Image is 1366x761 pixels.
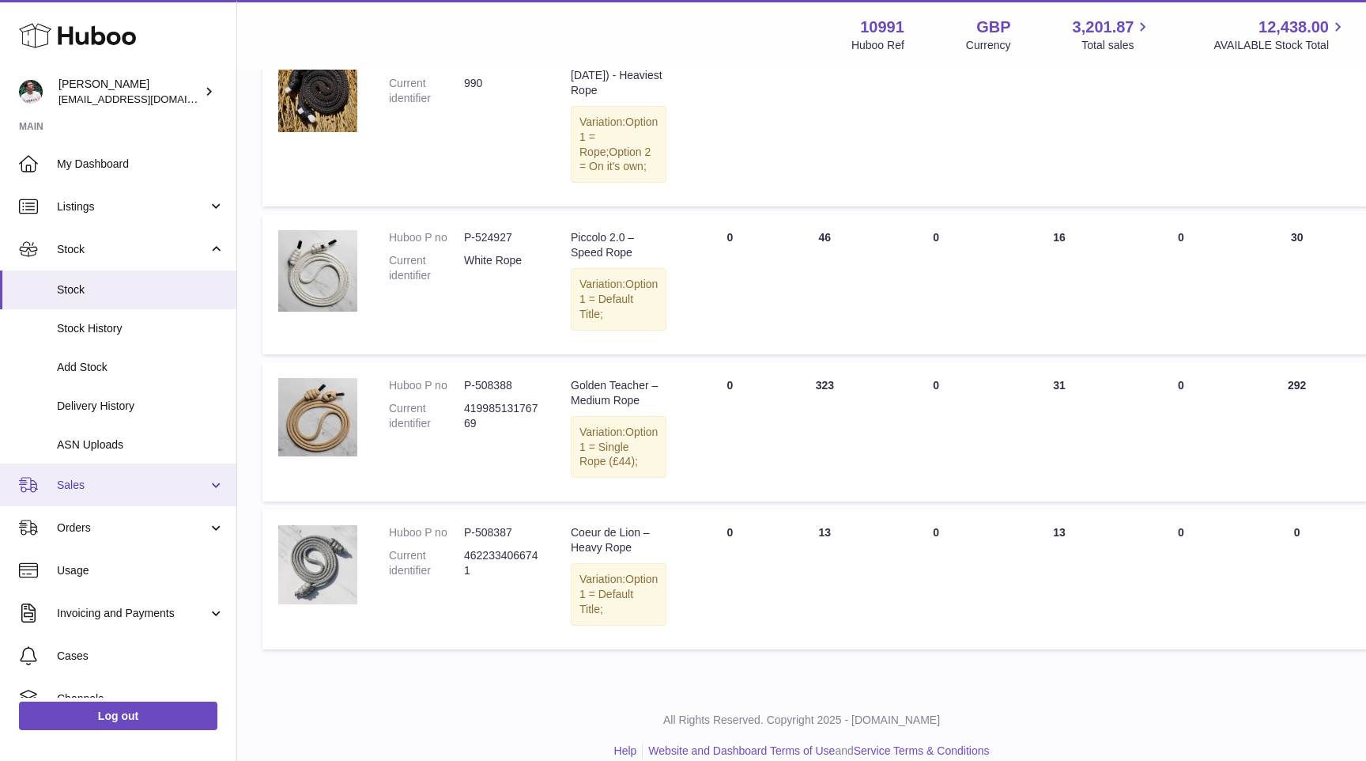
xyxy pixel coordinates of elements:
span: 0 [1178,231,1184,244]
dt: Current identifier [389,253,464,283]
a: Help [614,744,637,757]
dt: Current identifier [389,401,464,431]
span: Option 2 = On it's own; [579,146,651,173]
span: Option 1 = Rope; [579,115,658,158]
dd: 990 [464,76,539,106]
div: Currency [966,38,1011,53]
td: 0 [1000,37,1119,206]
span: Option 1 = Default Title; [579,573,658,615]
img: timshieff@gmail.com [19,80,43,104]
span: AVAILABLE Stock Total [1213,38,1347,53]
img: product image [278,525,357,604]
td: 0 [1243,37,1351,206]
div: Coeur de Lion – Heavy Rope [571,525,666,555]
span: Stock History [57,321,225,336]
span: Invoicing and Payments [57,606,208,621]
td: 0 [872,214,1000,354]
a: Service Terms & Conditions [854,744,990,757]
td: 0 [682,37,777,206]
td: 13 [1000,509,1119,649]
dt: Huboo P no [389,378,464,393]
td: 323 [777,362,872,502]
a: Log out [19,702,217,730]
dt: Current identifier [389,76,464,106]
strong: 10991 [860,17,904,38]
span: Usage [57,563,225,578]
td: 46 [777,214,872,354]
div: [PERSON_NAME] [58,77,201,107]
dd: White Rope [464,253,539,283]
td: 0 [777,37,872,206]
span: 3,201.87 [1073,17,1134,38]
a: 12,438.00 AVAILABLE Stock Total [1213,17,1347,53]
dt: Current identifier [389,548,464,578]
span: Channels [57,691,225,706]
td: 13 [777,509,872,649]
td: 30 [1243,214,1351,354]
td: 0 [872,509,1000,649]
span: Option 1 = Single Rope (£44); [579,426,658,468]
div: Variation: [571,268,666,331]
div: Variation: [571,106,666,184]
td: 16 [1000,214,1119,354]
dt: Huboo P no [389,525,464,540]
span: Delivery History [57,399,225,414]
td: 0 [872,37,1000,206]
div: Piccolo 2.0 – Speed Rope [571,230,666,260]
span: Stock [57,282,225,297]
span: Add Stock [57,360,225,375]
span: Cases [57,649,225,664]
span: Stock [57,242,208,257]
a: Website and Dashboard Terms of Use [648,744,835,757]
span: 0 [1178,526,1184,539]
div: Huboo Ref [851,38,904,53]
p: All Rights Reserved. Copyright 2025 - [DOMAIN_NAME] [250,713,1353,728]
div: BOA (back in [DATE]) - Heaviest Rope [571,53,666,98]
dt: Huboo P no [389,230,464,245]
span: 12,438.00 [1258,17,1329,38]
span: 0 [1178,379,1184,392]
strong: GBP [976,17,1010,38]
dd: P-524927 [464,230,539,245]
img: product image [278,378,357,456]
a: 3,201.87 Total sales [1073,17,1153,53]
span: Listings [57,199,208,214]
span: Option 1 = Default Title; [579,278,658,320]
td: 292 [1243,362,1351,502]
img: product image [278,230,357,312]
dd: P-508388 [464,378,539,393]
td: 0 [682,362,777,502]
div: Variation: [571,416,666,479]
img: product image [278,53,357,132]
td: 31 [1000,362,1119,502]
td: 0 [1243,509,1351,649]
td: 0 [682,509,777,649]
span: Orders [57,521,208,536]
li: and [643,744,989,759]
td: 0 [872,362,1000,502]
dd: P-508387 [464,525,539,540]
span: Sales [57,478,208,493]
span: My Dashboard [57,157,225,172]
span: [EMAIL_ADDRESS][DOMAIN_NAME] [58,93,232,105]
span: ASN Uploads [57,437,225,452]
td: 0 [682,214,777,354]
div: Golden Teacher – Medium Rope [571,378,666,408]
div: Variation: [571,563,666,626]
dd: 4622334066741 [464,548,539,578]
span: Total sales [1081,38,1152,53]
dd: 41998513176769 [464,401,539,431]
